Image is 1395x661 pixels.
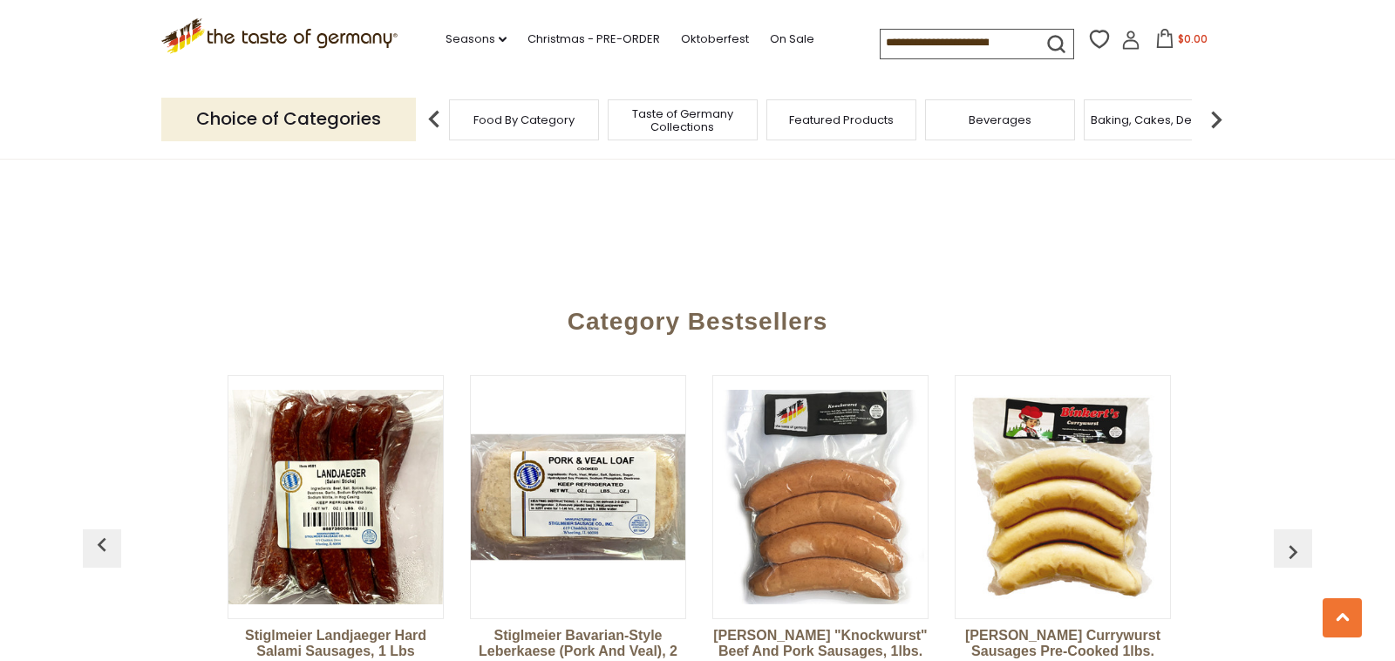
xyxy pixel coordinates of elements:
[228,390,443,604] img: Stiglmeier Landjaeger Hard Salami Sausages, 1 lbs
[1144,29,1218,55] button: $0.00
[417,102,452,137] img: previous arrow
[789,113,894,126] a: Featured Products
[1091,113,1226,126] a: Baking, Cakes, Desserts
[713,390,928,604] img: Binkert's
[473,113,575,126] a: Food By Category
[527,30,660,49] a: Christmas - PRE-ORDER
[770,30,814,49] a: On Sale
[969,113,1031,126] a: Beverages
[956,390,1170,604] img: Binkert's Currywurst Sausages Pre-Cooked 1lbs.
[446,30,507,49] a: Seasons
[471,390,685,604] img: Stiglmeier Bavarian-style Leberkaese (pork and veal), 2 lbs.
[613,107,752,133] a: Taste of Germany Collections
[1279,538,1307,566] img: previous arrow
[161,98,416,140] p: Choice of Categories
[1199,102,1234,137] img: next arrow
[92,282,1303,353] div: Category Bestsellers
[1178,31,1208,46] span: $0.00
[681,30,749,49] a: Oktoberfest
[88,531,116,559] img: previous arrow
